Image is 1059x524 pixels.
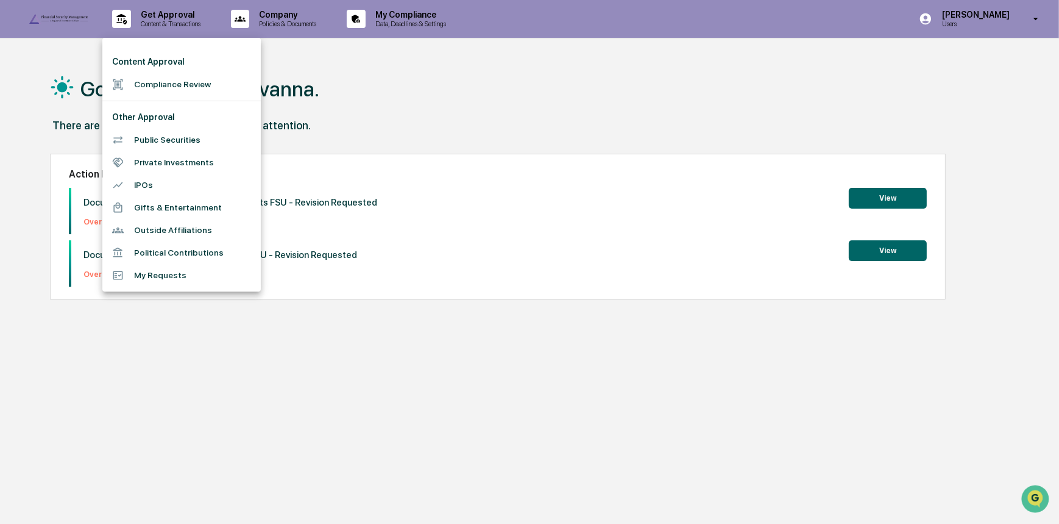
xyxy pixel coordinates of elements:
[121,207,147,216] span: Pylon
[101,154,151,166] span: Attestations
[41,106,154,115] div: We're available if you need us!
[102,73,261,96] li: Compliance Review
[102,196,261,219] li: Gifts & Entertainment
[24,177,77,189] span: Data Lookup
[102,264,261,287] li: My Requests
[207,97,222,112] button: Start new chat
[102,174,261,196] li: IPOs
[12,155,22,165] div: 🖐️
[102,219,261,242] li: Outside Affiliations
[86,206,147,216] a: Powered byPylon
[102,106,261,129] li: Other Approval
[12,93,34,115] img: 1746055101610-c473b297-6a78-478c-a979-82029cc54cd1
[102,242,261,264] li: Political Contributions
[7,172,82,194] a: 🔎Data Lookup
[41,93,200,106] div: Start new chat
[1020,484,1053,517] iframe: Open customer support
[12,178,22,188] div: 🔎
[88,155,98,165] div: 🗄️
[102,51,261,73] li: Content Approval
[24,154,79,166] span: Preclearance
[83,149,156,171] a: 🗄️Attestations
[102,151,261,174] li: Private Investments
[12,26,222,45] p: How can we help?
[7,149,83,171] a: 🖐️Preclearance
[102,129,261,151] li: Public Securities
